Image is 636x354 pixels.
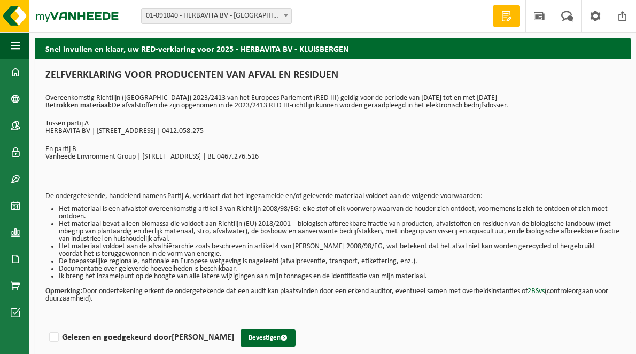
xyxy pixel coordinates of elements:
h1: ZELFVERKLARING VOOR PRODUCENTEN VAN AFVAL EN RESIDUEN [45,70,620,86]
span: 01-091040 - HERBAVITA BV - KLUISBERGEN [141,8,292,24]
li: Het materiaal bevat alleen biomassa die voldoet aan Richtlijn (EU) 2018/2001 – biologisch afbreek... [59,221,620,243]
button: Bevestigen [241,329,296,347]
p: Overeenkomstig Richtlijn ([GEOGRAPHIC_DATA]) 2023/2413 van het Europees Parlement (RED III) geldi... [45,95,620,109]
h2: Snel invullen en klaar, uw RED-verklaring voor 2025 - HERBAVITA BV - KLUISBERGEN [35,38,631,59]
span: 01-091040 - HERBAVITA BV - KLUISBERGEN [142,9,291,23]
a: 2BSvs [528,287,545,295]
p: Tussen partij A [45,120,620,128]
strong: Betrokken materiaal: [45,101,112,109]
li: Het materiaal is een afvalstof overeenkomstig artikel 3 van Richtlijn 2008/98/EG: elke stof of el... [59,206,620,221]
strong: Opmerking: [45,287,82,295]
strong: [PERSON_NAME] [172,333,234,342]
li: Documentatie over geleverde hoeveelheden is beschikbaar. [59,265,620,273]
p: De ondergetekende, handelend namens Partij A, verklaart dat het ingezamelde en/of geleverde mater... [45,193,620,200]
p: HERBAVITA BV | [STREET_ADDRESS] | 0412.058.275 [45,128,620,135]
li: Het materiaal voldoet aan de afvalhiërarchie zoals beschreven in artikel 4 van [PERSON_NAME] 2008... [59,243,620,258]
p: Vanheede Environment Group | [STREET_ADDRESS] | BE 0467.276.516 [45,153,620,161]
li: De toepasselijke regionale, nationale en Europese wetgeving is nageleefd (afvalpreventie, transpo... [59,258,620,265]
label: Gelezen en goedgekeurd door [47,329,234,345]
p: En partij B [45,146,620,153]
p: Door ondertekening erkent de ondergetekende dat een audit kan plaatsvinden door een erkend audito... [45,280,620,303]
li: Ik breng het inzamelpunt op de hoogte van alle latere wijzigingen aan mijn tonnages en de identif... [59,273,620,280]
